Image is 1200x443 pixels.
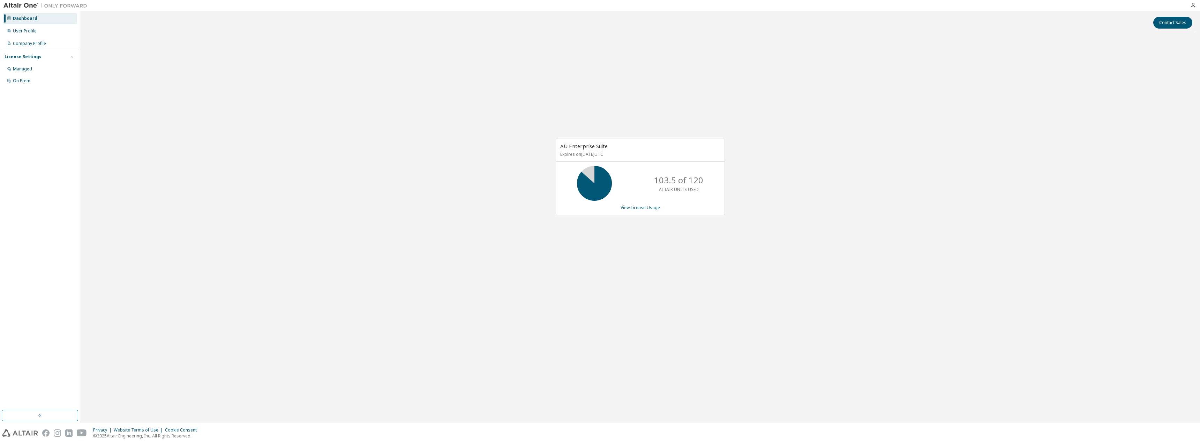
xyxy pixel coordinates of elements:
[3,2,91,9] img: Altair One
[93,433,201,439] p: © 2025 Altair Engineering, Inc. All Rights Reserved.
[165,427,201,433] div: Cookie Consent
[5,54,42,60] div: License Settings
[560,143,608,150] span: AU Enterprise Suite
[13,41,46,46] div: Company Profile
[65,429,73,437] img: linkedin.svg
[2,429,38,437] img: altair_logo.svg
[93,427,114,433] div: Privacy
[114,427,165,433] div: Website Terms of Use
[560,151,719,157] p: Expires on [DATE] UTC
[13,16,37,21] div: Dashboard
[1153,17,1192,29] button: Contact Sales
[13,78,30,84] div: On Prem
[13,28,37,34] div: User Profile
[42,429,50,437] img: facebook.svg
[621,205,660,211] a: View License Usage
[654,174,703,186] p: 103.5 of 120
[54,429,61,437] img: instagram.svg
[13,66,32,72] div: Managed
[77,429,87,437] img: youtube.svg
[659,186,699,192] p: ALTAIR UNITS USED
